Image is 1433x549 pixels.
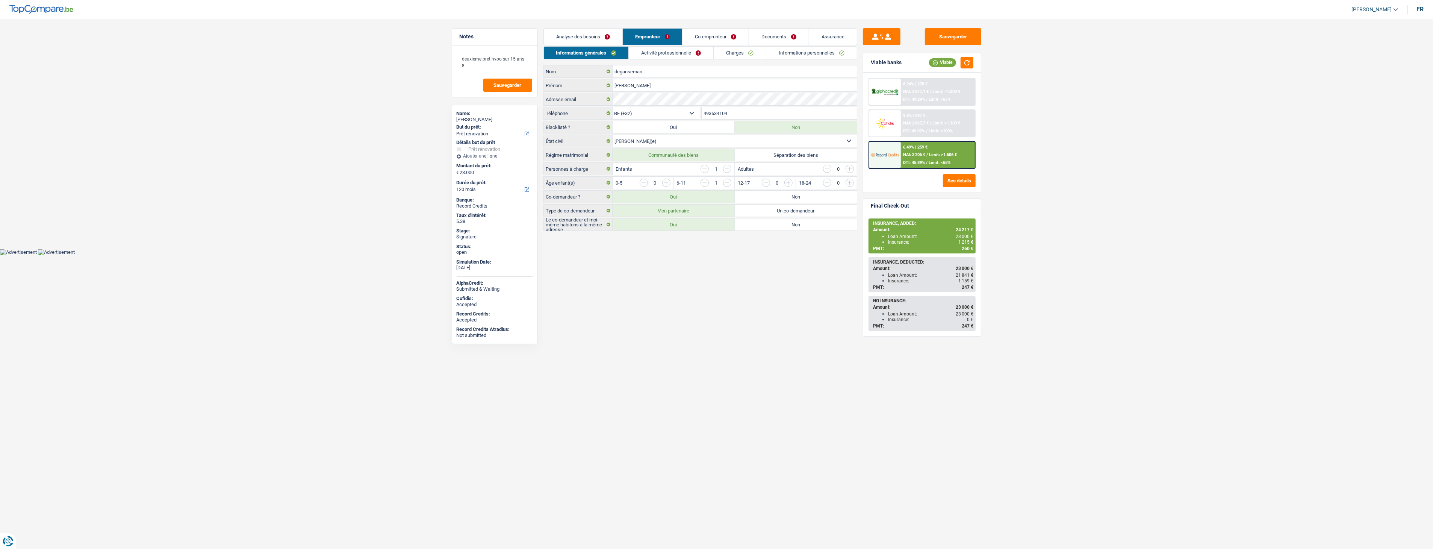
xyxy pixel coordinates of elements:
[925,28,981,45] button: Sauvegarder
[873,221,973,226] div: INSURANCE, ADDED:
[544,218,613,231] label: Le co-demandeur et moi-même habitons à la même adresse
[871,116,899,130] img: Cofidis
[903,152,925,157] span: NAI: 3 206 €
[929,160,950,165] span: Limit: <65%
[457,326,533,332] div: Record Credits Atradius:
[544,177,613,189] label: Âge enfant(s)
[682,29,749,45] a: Co-emprunteur
[930,89,931,94] span: /
[873,305,973,310] div: Amount:
[38,249,75,255] img: Advertisement
[873,259,973,265] div: INSURANCE, DEDUCTED:
[613,205,735,217] label: Mon partenaire
[956,266,973,271] span: 23 000 €
[873,285,973,290] div: PMT:
[926,97,928,102] span: /
[958,278,973,284] span: 1 159 €
[903,89,929,94] span: NAI: 2 817,1 €
[962,285,973,290] span: 247 €
[544,65,613,77] label: Nom
[702,107,857,119] input: 401020304
[652,180,658,185] div: 0
[613,218,735,231] label: Oui
[956,305,973,310] span: 23 000 €
[457,317,533,323] div: Accepted
[544,205,613,217] label: Type de co-demandeur
[616,167,632,171] label: Enfants
[457,265,533,271] div: [DATE]
[735,121,857,133] label: Non
[967,317,973,322] span: 0 €
[926,152,928,157] span: /
[809,29,857,45] a: Assurance
[888,234,973,239] div: Loan Amount:
[544,149,613,161] label: Régime matrimonial
[457,311,533,317] div: Record Credits:
[544,121,613,133] label: Blacklisté ?
[926,160,928,165] span: /
[735,149,857,161] label: Séparation des biens
[544,29,622,45] a: Analyse des besoins
[457,249,533,255] div: open
[903,82,928,86] div: 8.24% | 278 €
[9,5,73,14] img: TopCompare Logo
[544,107,613,119] label: Téléphone
[873,246,973,251] div: PMT:
[956,234,973,239] span: 23 000 €
[888,240,973,245] div: Insurance:
[457,140,533,146] div: Détails but du prêt
[457,124,531,130] label: But du prêt:
[903,121,929,126] span: NAI: 2 867,7 €
[457,302,533,308] div: Accepted
[835,167,842,171] div: 0
[930,121,931,126] span: /
[873,298,973,303] div: NO INSURANCE:
[888,317,973,322] div: Insurance:
[494,83,522,88] span: Sauvegarder
[457,296,533,302] div: Cofidis:
[903,160,925,165] span: DTI: 45.89%
[958,240,973,245] span: 1 215 €
[629,47,713,59] a: Activité professionnelle
[956,273,973,278] span: 21 841 €
[956,311,973,317] span: 23 000 €
[1416,6,1424,13] div: fr
[932,89,960,94] span: Limit: >1.000 €
[460,33,530,40] h5: Notes
[1351,6,1392,13] span: [PERSON_NAME]
[457,280,533,286] div: AlphaCredit:
[871,148,899,162] img: Record Credits
[888,311,973,317] div: Loan Amount:
[616,180,622,185] label: 0-5
[457,234,533,240] div: Signature
[457,117,533,123] div: [PERSON_NAME]
[962,323,973,329] span: 247 €
[613,149,735,161] label: Communauté des biens
[457,259,533,265] div: Simulation Date:
[888,278,973,284] div: Insurance:
[735,218,857,231] label: Non
[714,47,766,59] a: Charges
[873,227,973,232] div: Amount:
[457,111,533,117] div: Name:
[457,163,531,169] label: Montant du prêt:
[735,205,857,217] label: Un co-demandeur
[457,180,531,186] label: Durée du prêt:
[903,97,925,102] span: DTI: 49.29%
[929,152,957,157] span: Limit: >1.606 €
[871,88,899,96] img: AlphaCredit
[457,286,533,292] div: Submitted & Waiting
[932,121,960,126] span: Limit: >1.100 €
[929,129,953,133] span: Limit: <100%
[544,47,629,59] a: Informations générales
[926,129,928,133] span: /
[457,197,533,203] div: Banque:
[962,246,973,251] span: 260 €
[457,203,533,209] div: Record Credits
[735,191,857,203] label: Non
[873,266,973,271] div: Amount:
[871,59,902,66] div: Viable banks
[457,332,533,338] div: Not submitted
[457,244,533,250] div: Status:
[457,170,459,176] span: €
